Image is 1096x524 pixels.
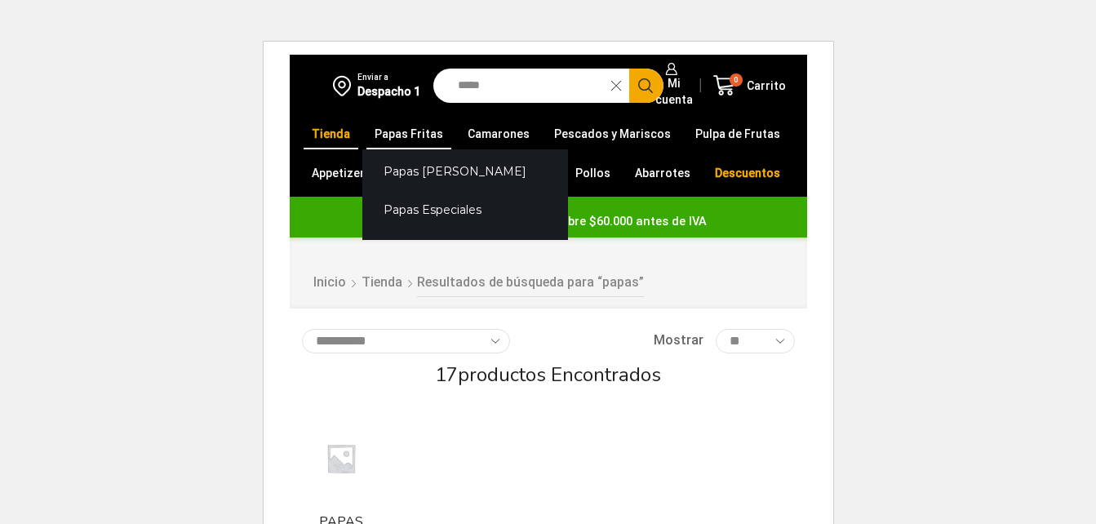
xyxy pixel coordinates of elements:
[459,118,538,149] a: Camarones
[647,55,693,116] a: Mi cuenta
[357,72,420,83] div: Enviar a
[567,158,619,189] a: Pollos
[302,329,510,353] select: Pedido de la tienda
[361,273,403,292] a: Tienda
[654,331,703,350] span: Mostrar
[304,158,379,189] a: Appetizers
[313,250,644,296] nav: Breadcrumb
[304,118,358,149] a: Tienda
[417,274,644,296] h1: Resultados de búsqueda para “papas”
[366,118,451,149] a: Papas Fritas
[362,195,568,225] a: Papas Especiales
[458,362,661,388] span: productos encontrados
[435,362,458,388] span: 17
[651,75,693,108] span: Mi cuenta
[687,118,788,149] a: Pulpa de Frutas
[302,419,381,498] img: Marcador de posición
[743,78,786,94] span: Carrito
[357,83,420,100] div: Despacho 1
[333,72,357,100] img: address-field-icon.svg
[730,73,743,87] span: 0
[707,158,788,189] a: Descuentos
[313,273,347,292] a: Inicio
[546,118,679,149] a: Pescados y Mariscos
[627,158,699,189] a: Abarrotes
[629,69,663,103] button: Search button
[362,157,568,187] a: Papas [PERSON_NAME]
[709,66,791,104] a: 0 Carrito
